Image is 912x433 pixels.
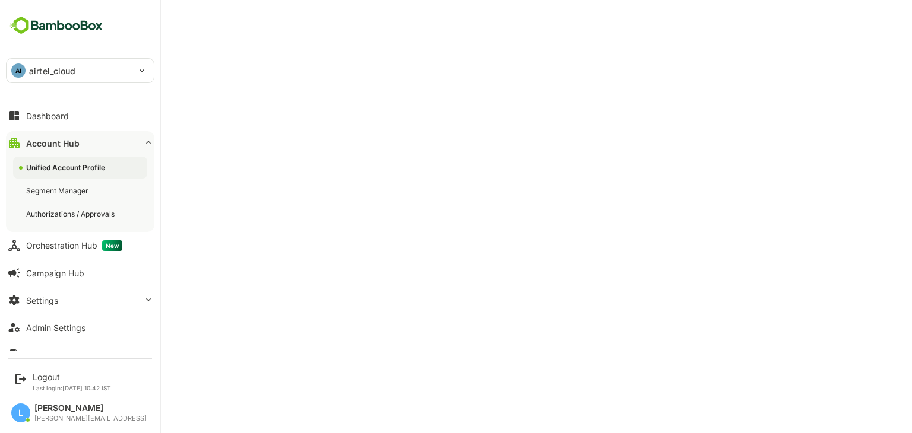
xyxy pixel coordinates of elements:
div: Authorizations / Approvals [26,209,117,219]
div: Segment Manager [26,186,91,196]
button: Campaign Hub [6,261,154,285]
div: Admin Settings [26,323,85,333]
div: AI [11,63,26,78]
div: Dashboard [26,111,69,121]
button: Dashboard [6,104,154,128]
p: Last login: [DATE] 10:42 IST [33,384,111,391]
button: Orchestration HubNew [6,234,154,257]
button: Settings [6,288,154,312]
div: Logout [33,372,111,382]
p: airtel_cloud [29,65,76,77]
div: [PERSON_NAME][EMAIL_ADDRESS] [34,415,147,422]
div: Settings [26,295,58,305]
div: Account Hub [26,138,80,148]
div: [PERSON_NAME] [34,403,147,413]
img: BambooboxFullLogoMark.5f36c76dfaba33ec1ec1367b70bb1252.svg [6,14,106,37]
button: Account Hub [6,131,154,155]
div: L [11,403,30,422]
div: AIairtel_cloud [7,59,154,82]
button: Data Upload [6,343,154,367]
div: Orchestration Hub [26,240,122,251]
span: New [102,240,122,251]
div: Data Upload [26,350,75,360]
button: Admin Settings [6,316,154,339]
div: Campaign Hub [26,268,84,278]
div: Unified Account Profile [26,163,107,173]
